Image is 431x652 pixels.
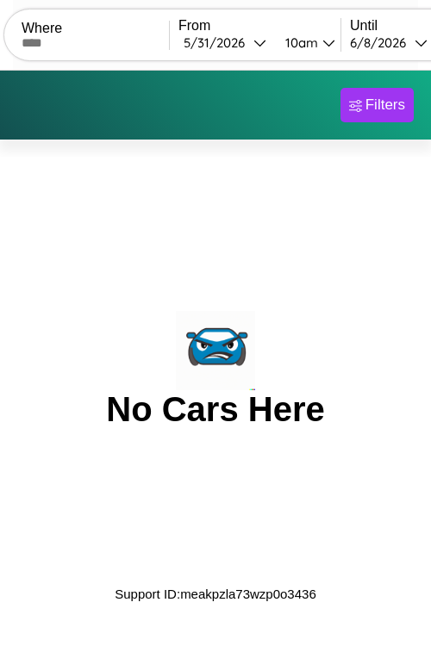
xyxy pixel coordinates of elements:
[178,18,340,34] label: From
[272,34,340,52] button: 10am
[340,88,414,122] button: Filters
[178,34,272,52] button: 5/31/2026
[184,34,253,51] div: 5 / 31 / 2026
[115,582,316,605] p: Support ID: meakpzla73wzp0o3436
[22,21,169,36] label: Where
[350,34,415,51] div: 6 / 8 / 2026
[277,34,322,51] div: 10am
[365,96,405,114] div: Filters
[176,311,255,390] img: car
[106,390,324,429] h2: No Cars Here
